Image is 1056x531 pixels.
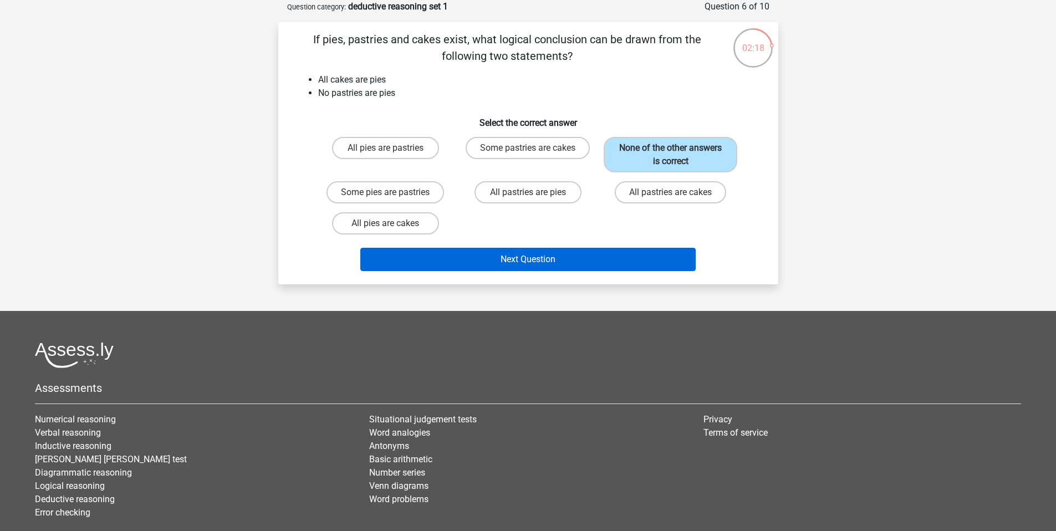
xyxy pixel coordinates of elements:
small: Question category: [287,3,346,11]
label: All pastries are pies [475,181,581,203]
label: All pies are cakes [332,212,439,234]
a: Antonyms [369,441,409,451]
label: None of the other answers is correct [604,137,737,172]
label: Some pies are pastries [327,181,444,203]
a: Error checking [35,507,90,518]
a: Diagrammatic reasoning [35,467,132,478]
p: If pies, pastries and cakes exist, what logical conclusion can be drawn from the following two st... [296,31,719,64]
li: No pastries are pies [318,86,761,100]
a: Verbal reasoning [35,427,101,438]
a: [PERSON_NAME] [PERSON_NAME] test [35,454,187,464]
a: Inductive reasoning [35,441,111,451]
a: Privacy [703,414,732,425]
h6: Select the correct answer [296,109,761,128]
strong: deductive reasoning set 1 [348,1,448,12]
div: 02:18 [732,27,774,55]
a: Deductive reasoning [35,494,115,504]
a: Situational judgement tests [369,414,477,425]
label: Some pastries are cakes [466,137,590,159]
a: Word problems [369,494,428,504]
a: Number series [369,467,425,478]
a: Numerical reasoning [35,414,116,425]
a: Venn diagrams [369,481,428,491]
img: Assessly logo [35,342,114,368]
a: Word analogies [369,427,430,438]
label: All pastries are cakes [615,181,726,203]
button: Next Question [360,248,696,271]
li: All cakes are pies [318,73,761,86]
a: Terms of service [703,427,768,438]
a: Logical reasoning [35,481,105,491]
h5: Assessments [35,381,1021,395]
label: All pies are pastries [332,137,439,159]
a: Basic arithmetic [369,454,432,464]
